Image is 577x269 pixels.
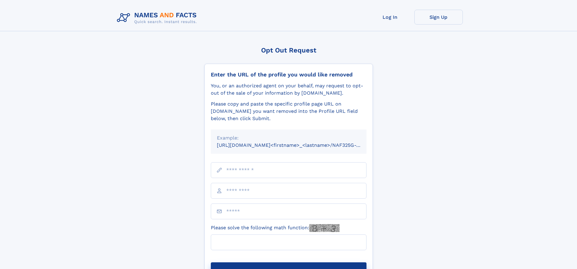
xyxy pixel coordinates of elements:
[211,71,366,78] div: Enter the URL of the profile you would like removed
[204,46,373,54] div: Opt Out Request
[211,224,340,232] label: Please solve the following math function:
[211,100,366,122] div: Please copy and paste the specific profile page URL on [DOMAIN_NAME] you want removed into the Pr...
[211,82,366,97] div: You, or an authorized agent on your behalf, may request to opt-out of the sale of your informatio...
[114,10,202,26] img: Logo Names and Facts
[414,10,463,25] a: Sign Up
[366,10,414,25] a: Log In
[217,142,378,148] small: [URL][DOMAIN_NAME]<firstname>_<lastname>/NAF325G-xxxxxxxx
[217,134,360,142] div: Example:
